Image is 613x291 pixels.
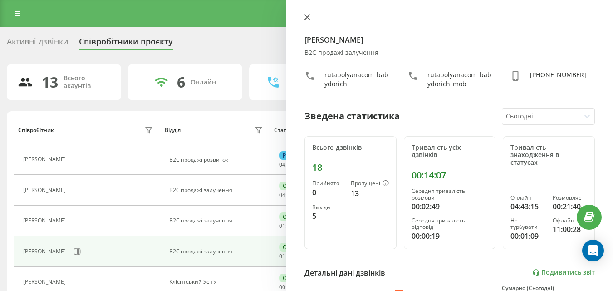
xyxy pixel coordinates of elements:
[279,274,308,282] div: Онлайн
[412,217,488,231] div: Середня тривалість відповіді
[532,269,595,276] a: Подивитись звіт
[165,127,181,133] div: Відділ
[312,187,343,198] div: 0
[553,195,587,201] div: Розмовляє
[312,144,389,152] div: Всього дзвінків
[312,180,343,187] div: Прийнято
[279,182,308,190] div: Онлайн
[427,70,492,89] div: rutapolyanacom_babydorich_mob
[279,283,285,291] span: 00
[177,74,185,91] div: 6
[412,231,488,242] div: 00:00:19
[279,161,285,168] span: 04
[304,49,595,57] div: B2C продажі залучення
[279,151,315,160] div: Розмовляє
[274,127,292,133] div: Статус
[279,243,308,252] div: Онлайн
[169,248,265,255] div: B2C продажі залучення
[510,195,545,201] div: Онлайн
[18,127,54,133] div: Співробітник
[351,180,389,187] div: Пропущені
[279,192,301,198] div: : :
[412,201,488,212] div: 00:02:49
[23,217,68,224] div: [PERSON_NAME]
[510,201,545,212] div: 04:43:15
[312,162,389,173] div: 18
[279,284,301,291] div: : :
[312,211,343,222] div: 5
[169,187,265,193] div: B2C продажі залучення
[553,224,587,235] div: 11:00:28
[279,223,301,229] div: : :
[530,70,586,89] div: [PHONE_NUMBER]
[412,144,488,159] div: Тривалість усіх дзвінків
[279,252,285,260] span: 01
[312,204,343,211] div: Вихідні
[510,217,545,231] div: Не турбувати
[351,188,389,199] div: 13
[23,248,68,255] div: [PERSON_NAME]
[169,217,265,224] div: B2C продажі залучення
[412,188,488,201] div: Середня тривалість розмови
[553,217,587,224] div: Офлайн
[279,191,285,199] span: 04
[169,157,265,163] div: В2С продажi розвиток
[79,37,173,51] div: Співробітники проєкту
[191,79,216,86] div: Онлайн
[23,279,68,285] div: [PERSON_NAME]
[279,212,308,221] div: Онлайн
[23,187,68,193] div: [PERSON_NAME]
[553,201,587,212] div: 00:21:40
[42,74,58,91] div: 13
[23,156,68,163] div: [PERSON_NAME]
[510,144,587,167] div: Тривалість знаходження в статусах
[304,35,595,45] h4: [PERSON_NAME]
[304,267,385,278] div: Детальні дані дзвінків
[64,74,110,90] div: Всього акаунтів
[279,222,285,230] span: 01
[304,109,400,123] div: Зведена статистика
[412,170,488,181] div: 00:14:07
[279,253,301,260] div: : :
[7,37,68,51] div: Активні дзвінки
[324,70,389,89] div: rutapolyanacom_babydorich
[169,279,265,285] div: Клієнтський Успіх
[510,231,545,242] div: 00:01:09
[582,240,604,261] div: Open Intercom Messenger
[279,162,301,168] div: : :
